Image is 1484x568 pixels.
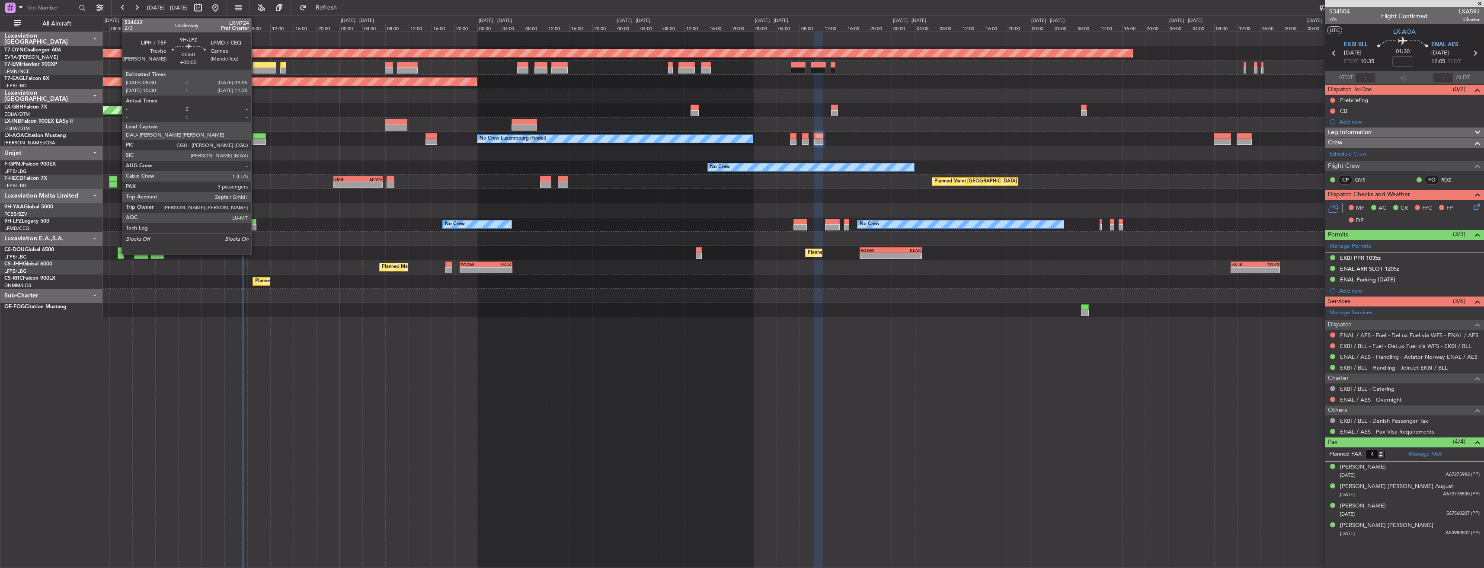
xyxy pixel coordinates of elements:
button: Refresh [295,1,347,15]
div: CB [1340,107,1347,115]
div: SBRF [209,176,233,182]
span: FFC [1422,204,1432,213]
div: [DATE] - [DATE] [893,17,926,25]
a: F-HECDFalcon 7X [4,176,47,181]
span: [DATE] [1340,530,1355,537]
div: 00:00 [616,24,639,32]
a: F-GPNJFalcon 900EX [4,162,56,167]
div: 20:00 [869,24,892,32]
div: 21:03 Z [185,182,209,187]
a: LX-AOACitation Mustang [4,133,66,138]
div: No Crew Luxembourg (Findel) [480,132,546,145]
a: RDZ [1441,176,1461,184]
a: LFPB/LBG [4,83,27,89]
div: 16:00 [846,24,869,32]
a: T7-EMIHawker 900XP [4,62,57,67]
div: 04:00 [224,24,247,32]
a: LFPB/LBG [4,168,27,175]
span: Dispatch [1328,320,1352,330]
span: LX-AOA [1393,27,1416,36]
div: 12:00 [1237,24,1260,32]
span: Others [1328,405,1347,415]
a: ENAL / AES - Pax Visa Requirements [1340,428,1434,435]
a: DNMM/LOS [4,282,31,289]
div: - [358,182,382,187]
div: EGKB [1255,262,1279,267]
span: F-HECD [4,176,23,181]
div: [PERSON_NAME] [1340,463,1386,472]
a: EKBI / BLL - Fuel - DeLux Fuel via WFS - EKBI / BLL [1340,342,1471,350]
div: LFMN [358,176,382,182]
div: 08:00 [938,24,961,32]
div: 16:00 [1122,24,1145,32]
span: DP [1356,217,1364,225]
div: ENAL ARR SLOT 1205z [1340,265,1399,272]
div: - [461,268,486,273]
div: 08:00 [1076,24,1099,32]
div: 08:00 [385,24,408,32]
div: HKJK [1231,262,1255,267]
a: CS-DOUGlobal 6500 [4,247,54,252]
div: 05:52 Z [209,182,234,187]
div: 20:00 [1007,24,1030,32]
div: 20:00 [454,24,477,32]
div: [DATE] - [DATE] [203,17,236,25]
span: Permits [1328,230,1348,240]
span: CR [1401,204,1408,213]
div: ENAL Parking [DATE] [1340,276,1395,283]
span: [DATE] [1344,49,1362,57]
a: Schedule Crew [1329,150,1367,159]
div: Add new [1339,118,1480,125]
span: ALDT [1456,73,1470,82]
div: 08:00 [247,24,270,32]
div: 12:00 [823,24,846,32]
div: 12:00 [409,24,432,32]
div: 00:00 [477,24,500,32]
span: EKBI BLL [1344,41,1368,49]
a: 9H-LPZLegacy 500 [4,219,49,224]
div: 04:00 [362,24,385,32]
div: 04:00 [915,24,938,32]
span: Flight Crew [1328,161,1360,171]
span: AC [1378,204,1386,213]
div: [DATE] - [DATE] [1307,17,1340,25]
div: 20:00 [317,24,339,32]
a: EKBI / BLL - Catering [1340,385,1394,392]
div: 20:00 [1145,24,1168,32]
div: 12:00 [547,24,569,32]
div: - [1231,268,1255,273]
span: F-GPNJ [4,162,23,167]
div: EGGW [860,248,891,253]
a: LX-GBHFalcon 7X [4,105,47,110]
div: 20:00 [592,24,615,32]
div: [PERSON_NAME] [1340,502,1386,511]
div: 20:00 [1283,24,1306,32]
span: Leg Information [1328,128,1372,137]
span: CS-JHH [4,262,23,267]
div: 16:00 [294,24,317,32]
div: 16:00 [984,24,1007,32]
div: 12:00 [1099,24,1122,32]
span: FP [1446,204,1453,213]
span: 10:35 [1360,57,1374,66]
div: 16:00 [432,24,454,32]
span: LX-AOA [4,133,24,138]
span: CS-RRC [4,276,23,281]
a: EDLW/DTM [4,111,30,118]
span: CS-DOU [4,247,25,252]
div: SBRF [334,176,358,182]
span: ATOT [1339,73,1353,82]
div: [DATE] - [DATE] [755,17,788,25]
a: LFPB/LBG [4,254,27,260]
div: 00:00 [892,24,915,32]
div: CP [1338,175,1353,185]
div: [PERSON_NAME] [PERSON_NAME] August [1340,482,1453,491]
span: (0/2) [1453,85,1465,94]
span: T7-DYN [4,48,24,53]
span: MF [1356,204,1364,213]
span: A53983502 (PP) [1446,530,1480,537]
div: [DATE] - [DATE] [479,17,512,25]
div: 16:00 [569,24,592,32]
span: Dispatch Checks and Weather [1328,190,1410,200]
a: T7-DYNChallenger 604 [4,48,61,53]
